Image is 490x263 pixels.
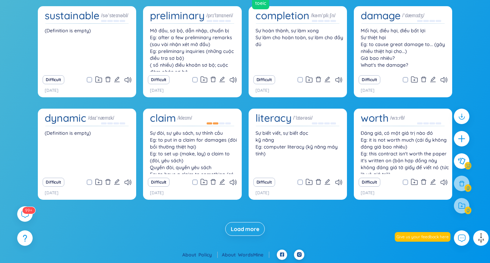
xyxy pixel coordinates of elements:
[421,75,427,85] button: delete
[315,75,322,85] button: delete
[88,114,114,122] h1: /daɪˈnæmɪk/
[421,177,427,187] button: delete
[361,190,374,196] p: [DATE]
[148,178,170,187] button: Difficult
[150,10,205,22] h1: preliminary
[359,178,380,187] button: Difficult
[430,177,436,187] button: edit
[222,251,269,259] div: About
[150,87,164,94] p: [DATE]
[361,87,374,94] p: [DATE]
[150,190,164,196] p: [DATE]
[238,252,269,258] a: WordsMine
[198,252,218,258] a: Policy
[225,222,265,236] button: Load more
[324,177,330,187] button: edit
[219,177,225,187] button: edit
[105,76,111,83] span: delete
[45,87,58,94] p: [DATE]
[361,112,389,124] h1: worth
[324,76,330,83] span: edit
[324,75,330,85] button: edit
[430,179,436,185] span: edit
[114,76,120,83] span: edit
[101,12,128,19] h1: /səˈsteɪnəbl/
[219,75,225,85] button: edit
[41,130,133,174] div: (Definition is empty)
[430,75,436,85] button: edit
[43,75,64,84] button: Difficult
[315,177,322,187] button: delete
[45,10,99,22] h1: sustainable
[430,76,436,83] span: edit
[182,251,218,259] div: About
[255,190,269,196] p: [DATE]
[22,207,35,214] sup: 545
[146,27,238,72] div: Mở đầu, sơ bộ, dẫn nhập, chuẩn bị Eg: after a few preliminary remarks (sau vài nhận xét mở đầu) E...
[210,177,216,187] button: delete
[421,179,427,185] span: delete
[219,76,225,83] span: edit
[252,27,344,72] div: Sự hoàn thành, sự làm xong Sự làm cho hoàn toàn, sự làm cho đầy đủ
[390,114,405,122] h1: /wɜːrθ/
[255,87,269,94] p: [DATE]
[476,233,487,244] img: to top
[315,76,322,83] span: delete
[402,12,424,19] h1: /ˈdæmɪdʒ/
[361,10,401,22] h1: damage
[105,177,111,187] button: delete
[253,178,275,187] button: Difficult
[206,12,233,19] h1: /prɪˈlɪmɪneri/
[114,179,120,185] span: edit
[359,75,380,84] button: Difficult
[43,178,64,187] button: Difficult
[421,76,427,83] span: delete
[45,112,86,124] h1: dynamic
[255,10,309,22] h1: completion
[311,12,336,19] h1: /kəmˈpliːʃn/
[177,114,192,122] h1: /kleɪm/
[105,75,111,85] button: delete
[148,75,170,84] button: Difficult
[231,225,259,233] span: Load more
[457,134,466,143] span: plus
[315,179,322,185] span: delete
[252,130,344,174] div: Sự biết viết, sự biết đọc kỹ năng Eg: computer literacy (kỹ năng máy tính)
[357,130,449,174] div: Đáng giá, có một giá trị nào đó Eg: it is not worth much (cái ấy không đáng giá bao nhiêu) Eg: th...
[219,179,225,185] span: edit
[105,179,111,185] span: delete
[210,179,216,185] span: delete
[293,114,313,122] h1: /ˈlɪtərəsi/
[114,177,120,187] button: edit
[357,27,449,72] div: Mối hại, điều hại, điều bất lợi Sự thiệt hại Eg: to cause great damage to... (gây nhiều thiệt hại...
[45,190,58,196] p: [DATE]
[324,179,330,185] span: edit
[255,112,292,124] h1: literacy
[210,75,216,85] button: delete
[41,27,133,72] div: (Definition is empty)
[150,112,176,124] h1: claim
[210,76,216,83] span: delete
[146,130,238,174] div: Sự đòi, sự yêu sách, sự thỉnh cầu Eg: to put in a claim for damages (đòi bồi thường thiệt hại) Eg...
[253,75,275,84] button: Difficult
[114,75,120,85] button: edit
